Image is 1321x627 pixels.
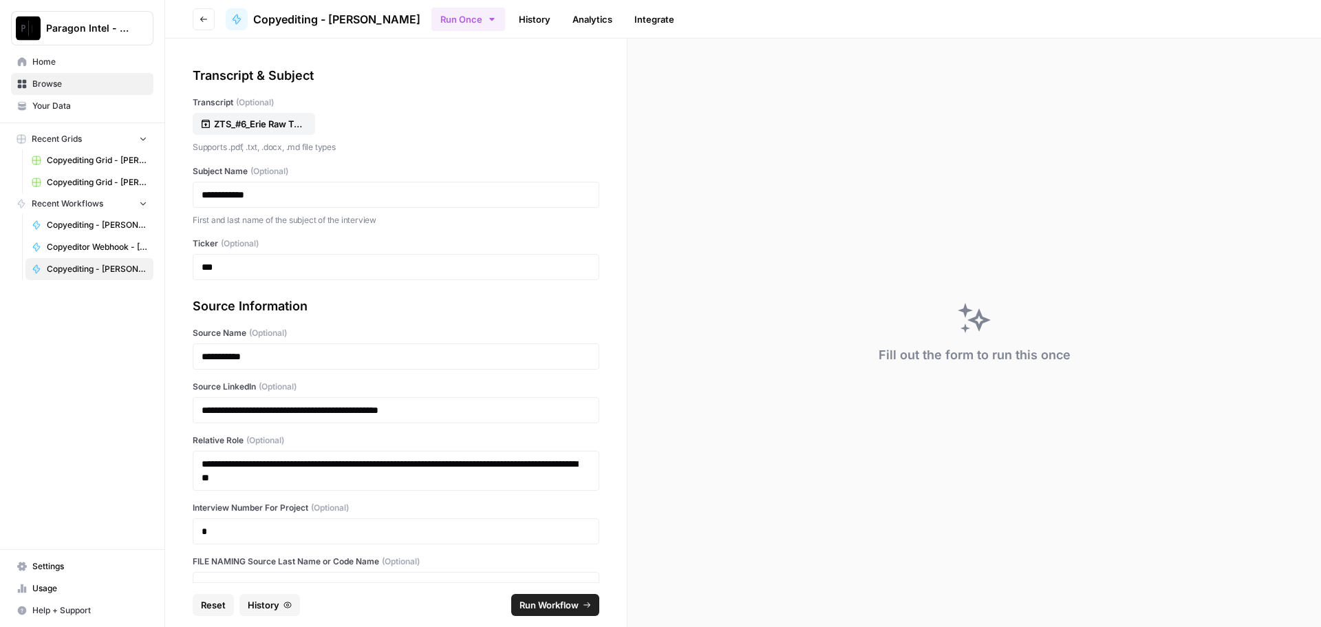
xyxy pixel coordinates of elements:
a: Your Data [11,95,153,117]
label: Transcript [193,96,599,109]
span: Settings [32,560,147,573]
span: Usage [32,582,147,595]
span: Your Data [32,100,147,112]
span: History [248,598,279,612]
p: ZTS_#6_Erie Raw Transcript.docx [214,117,302,131]
span: Copyediting - [PERSON_NAME] [47,263,147,275]
span: Home [32,56,147,68]
button: Recent Workflows [11,193,153,214]
span: Run Workflow [519,598,579,612]
a: Home [11,51,153,73]
span: Paragon Intel - Copyediting [46,21,129,35]
span: Copyediting - [PERSON_NAME] [47,219,147,231]
a: Copyediting - [PERSON_NAME] [25,214,153,236]
p: Supports .pdf, .txt, .docx, .md file types [193,140,599,154]
button: Reset [193,594,234,616]
label: Relative Role [193,434,599,447]
a: Integrate [626,8,683,30]
a: Browse [11,73,153,95]
span: Copyediting Grid - [PERSON_NAME] [47,154,147,167]
a: Copyediting Grid - [PERSON_NAME] [25,171,153,193]
span: (Optional) [249,327,287,339]
span: Browse [32,78,147,90]
a: Analytics [564,8,621,30]
img: Paragon Intel - Copyediting Logo [16,16,41,41]
span: Copyeditor Webhook - [PERSON_NAME] [47,241,147,253]
button: Workspace: Paragon Intel - Copyediting [11,11,153,45]
span: Recent Workflows [32,198,103,210]
div: Source Information [193,297,599,316]
label: FILE NAMING Source Last Name or Code Name [193,555,599,568]
span: (Optional) [246,434,284,447]
div: Transcript & Subject [193,66,599,85]
a: Copyediting - [PERSON_NAME] [25,258,153,280]
span: Recent Grids [32,133,82,145]
button: ZTS_#6_Erie Raw Transcript.docx [193,113,315,135]
span: (Optional) [221,237,259,250]
button: Run Once [431,8,505,31]
span: Copyediting Grid - [PERSON_NAME] [47,176,147,189]
div: Fill out the form to run this once [879,346,1071,365]
span: Help + Support [32,604,147,617]
span: (Optional) [259,381,297,393]
a: Usage [11,577,153,599]
span: (Optional) [382,555,420,568]
button: History [239,594,300,616]
a: History [511,8,559,30]
button: Recent Grids [11,129,153,149]
label: Source LinkedIn [193,381,599,393]
a: Copyeditor Webhook - [PERSON_NAME] [25,236,153,258]
p: First and last name of the subject of the interview [193,213,599,227]
a: Settings [11,555,153,577]
span: (Optional) [311,502,349,514]
label: Source Name [193,327,599,339]
label: Subject Name [193,165,599,178]
span: Reset [201,598,226,612]
a: Copyediting Grid - [PERSON_NAME] [25,149,153,171]
span: Copyediting - [PERSON_NAME] [253,11,420,28]
label: Ticker [193,237,599,250]
button: Run Workflow [511,594,599,616]
button: Help + Support [11,599,153,621]
label: Interview Number For Project [193,502,599,514]
span: (Optional) [250,165,288,178]
a: Copyediting - [PERSON_NAME] [226,8,420,30]
span: (Optional) [236,96,274,109]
